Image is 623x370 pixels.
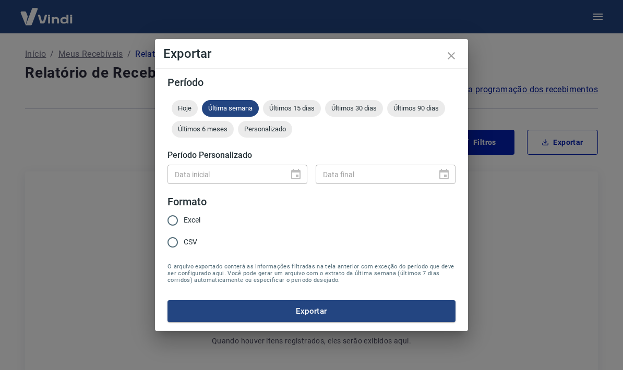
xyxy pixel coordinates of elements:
[172,100,198,117] div: Hoje
[202,100,259,117] div: Última semana
[163,47,460,60] h4: Exportar
[316,165,429,184] input: DD/MM/YYYY
[439,43,464,68] button: close
[202,104,259,112] span: Última semana
[238,125,292,133] span: Personalizado
[387,100,445,117] div: Últimos 90 dias
[325,100,383,117] div: Últimos 30 dias
[387,104,445,112] span: Últimos 90 dias
[172,104,198,112] span: Hoje
[167,300,456,322] button: Exportar
[167,194,207,209] legend: Formato
[167,150,456,161] h5: Período Personalizado
[238,121,292,138] div: Personalizado
[172,121,234,138] div: Últimos 6 meses
[167,263,456,283] span: O arquivo exportado conterá as informações filtradas na tela anterior com exceção do período que ...
[263,104,321,112] span: Últimos 15 dias
[263,100,321,117] div: Últimos 15 dias
[325,104,383,112] span: Últimos 30 dias
[172,125,234,133] span: Últimos 6 meses
[184,237,197,248] span: CSV
[167,165,281,184] input: DD/MM/YYYY
[184,215,200,226] span: Excel
[167,77,456,88] h5: Período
